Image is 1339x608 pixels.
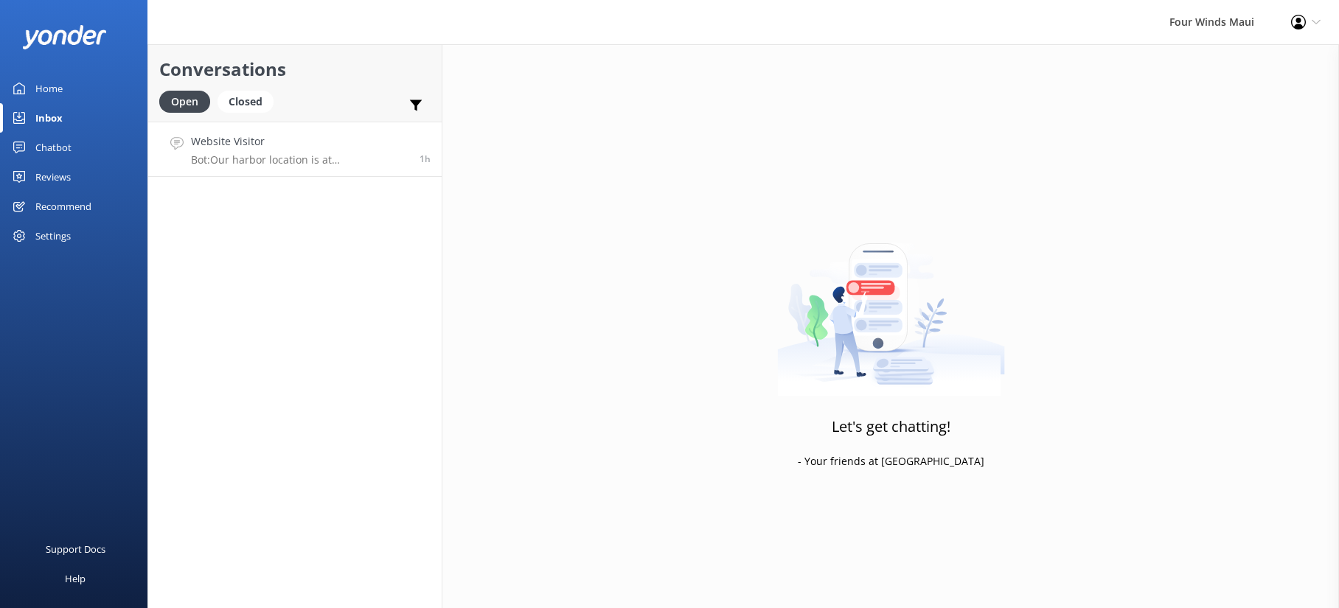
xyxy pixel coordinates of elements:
[191,153,408,167] p: Bot: Our harbor location is at [GEOGRAPHIC_DATA], [GEOGRAPHIC_DATA], [GEOGRAPHIC_DATA] #80, [STRE...
[35,103,63,133] div: Inbox
[777,212,1005,396] img: artwork of a man stealing a conversation from at giant smartphone
[35,74,63,103] div: Home
[159,91,210,113] div: Open
[159,55,431,83] h2: Conversations
[35,221,71,251] div: Settings
[218,91,274,113] div: Closed
[65,564,86,593] div: Help
[35,133,72,162] div: Chatbot
[22,25,107,49] img: yonder-white-logo.png
[832,415,950,438] h3: Let's get chatting!
[35,162,71,192] div: Reviews
[46,534,105,564] div: Support Docs
[798,453,984,469] p: - Your friends at [GEOGRAPHIC_DATA]
[191,133,408,150] h4: Website Visitor
[218,93,281,109] a: Closed
[35,192,91,221] div: Recommend
[420,153,431,165] span: Oct 07 2025 11:11am (UTC -10:00) Pacific/Honolulu
[159,93,218,109] a: Open
[148,122,442,177] a: Website VisitorBot:Our harbor location is at [GEOGRAPHIC_DATA], [GEOGRAPHIC_DATA], [GEOGRAPHIC_DA...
